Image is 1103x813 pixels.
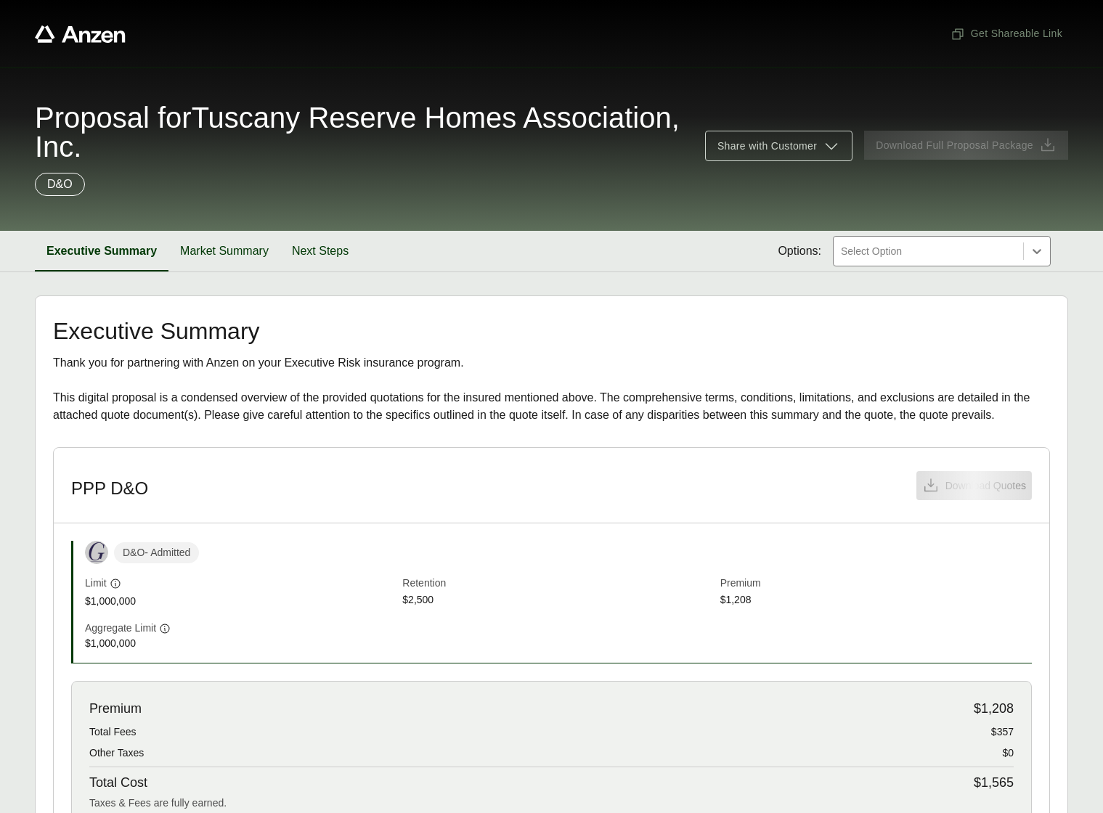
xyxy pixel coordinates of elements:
span: Aggregate Limit [85,621,156,636]
img: Greenwich [86,542,107,563]
span: $357 [991,724,1014,740]
h2: Executive Summary [53,319,1050,343]
span: Total Fees [89,724,137,740]
span: $1,000,000 [85,636,396,651]
span: Total Cost [89,773,147,793]
span: $1,208 [974,699,1014,719]
span: D&O - Admitted [114,542,199,563]
span: Options: [778,242,821,260]
button: Share with Customer [705,131,852,161]
span: Download Full Proposal Package [876,138,1033,153]
div: Taxes & Fees are fully earned. [89,796,1014,811]
span: Premium [89,699,142,719]
span: $2,500 [402,592,714,609]
span: $0 [1002,745,1014,761]
h3: PPP D&O [71,478,148,499]
a: Anzen website [35,25,126,43]
span: $1,565 [974,773,1014,793]
div: Thank you for partnering with Anzen on your Executive Risk insurance program. This digital propos... [53,354,1050,424]
span: Share with Customer [717,139,817,154]
p: D&O [47,176,73,193]
span: Limit [85,576,107,591]
span: Retention [402,576,714,592]
button: Get Shareable Link [945,20,1068,47]
span: $1,208 [720,592,1032,609]
span: Proposal for Tuscany Reserve Homes Association, Inc. [35,103,688,161]
button: Executive Summary [35,231,168,271]
span: Premium [720,576,1032,592]
span: Get Shareable Link [951,26,1062,41]
span: $1,000,000 [85,594,396,609]
span: Other Taxes [89,745,144,761]
button: Market Summary [168,231,280,271]
button: Next Steps [280,231,360,271]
